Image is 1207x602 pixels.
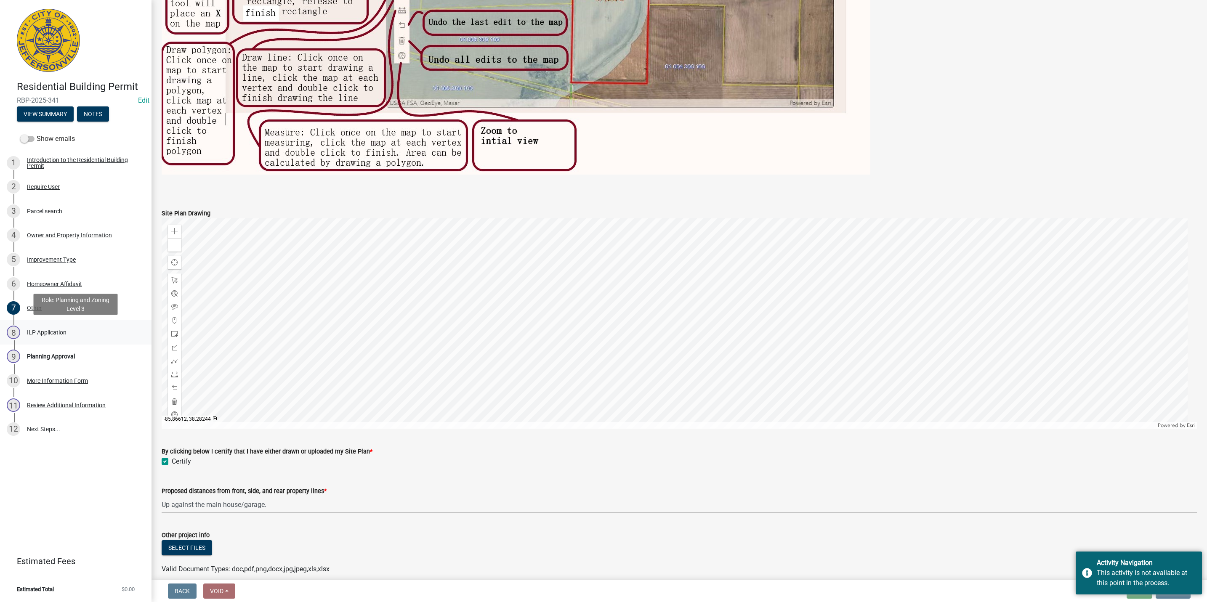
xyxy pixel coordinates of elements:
[138,96,149,104] wm-modal-confirm: Edit Application Number
[27,208,62,214] div: Parcel search
[27,257,76,263] div: Improvement Type
[175,588,190,594] span: Back
[34,294,118,315] div: Role: Planning and Zoning Level 3
[162,533,210,538] label: Other project info
[7,277,20,291] div: 6
[168,256,181,269] div: Find my location
[7,553,138,570] a: Estimated Fees
[17,586,54,592] span: Estimated Total
[7,228,20,242] div: 4
[162,449,372,455] label: By clicking below I certify that I have either drawn or uploaded my Site Plan
[27,353,75,359] div: Planning Approval
[27,157,138,169] div: Introduction to the Residential Building Permit
[162,211,210,217] label: Site Plan Drawing
[27,184,60,190] div: Require User
[7,301,20,315] div: 7
[122,586,135,592] span: $0.00
[7,422,20,436] div: 12
[162,540,212,555] button: Select files
[7,180,20,194] div: 2
[7,156,20,170] div: 1
[17,81,145,93] h4: Residential Building Permit
[162,565,330,573] span: Valid Document Types: doc,pdf,png,docx,jpg,jpeg,xls,xlsx
[1097,568,1196,588] div: This activity is not available at this point in the process.
[168,238,181,252] div: Zoom out
[7,253,20,266] div: 5
[162,488,327,494] label: Proposed distances from front, side, and rear property lines
[1187,422,1195,428] a: Esri
[27,402,106,408] div: Review Additional Information
[17,96,135,104] span: RBP-2025-341
[27,305,42,311] div: Other
[1097,558,1196,568] div: Activity Navigation
[7,350,20,363] div: 9
[172,456,191,467] label: Certify
[27,329,66,335] div: ILP Application
[7,374,20,387] div: 10
[203,583,235,599] button: Void
[27,378,88,384] div: More Information Form
[138,96,149,104] a: Edit
[7,326,20,339] div: 8
[77,111,109,118] wm-modal-confirm: Notes
[20,134,75,144] label: Show emails
[7,398,20,412] div: 11
[168,583,197,599] button: Back
[168,225,181,238] div: Zoom in
[17,9,80,72] img: City of Jeffersonville, Indiana
[17,111,74,118] wm-modal-confirm: Summary
[210,588,223,594] span: Void
[1156,422,1197,429] div: Powered by
[17,106,74,122] button: View Summary
[7,204,20,218] div: 3
[77,106,109,122] button: Notes
[27,281,82,287] div: Homeowner Affidavit
[27,232,112,238] div: Owner and Property Information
